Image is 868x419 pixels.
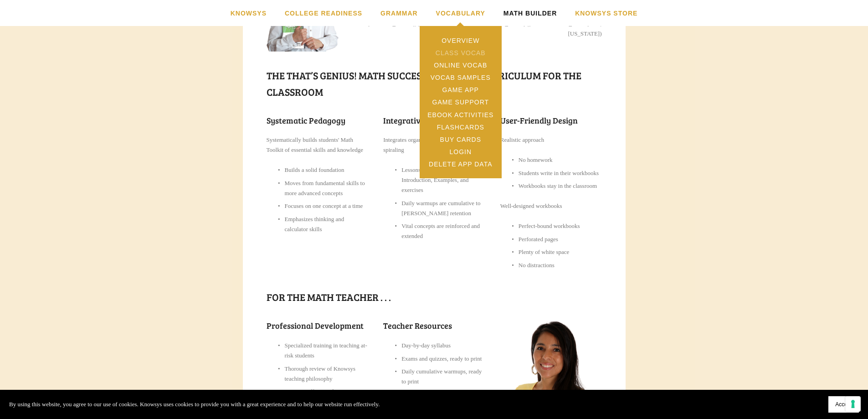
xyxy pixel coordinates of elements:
[519,247,602,257] p: Plenty of white space
[828,396,859,413] button: Accept
[519,221,602,231] p: Perfect-bound workbooks
[420,109,502,121] a: eBook Activities
[420,133,502,145] a: Buy Cards
[500,135,602,145] p: Realistic approach
[519,155,602,165] p: No homework
[401,354,485,364] p: Exams and quizzes, ready to print
[267,115,368,125] h2: Systematic Pedagogy
[519,234,602,244] p: Perforated pages
[519,181,602,191] p: Workbooks stay in the classroom
[267,321,368,331] h2: Professional Development
[267,67,602,100] h1: The That’s Genius! Math Success Program: Curriculum for the Classroom
[401,165,485,195] p: Lessons are divided into Introduction, Examples, and exercises
[420,84,502,96] a: Game App
[401,198,485,218] p: Daily warmups are cumulative to [PERSON_NAME] retention
[285,364,368,384] p: Thorough review of Knowsys teaching philosophy
[420,71,502,83] a: Vocab Samples
[267,289,602,305] h1: For the math teacher . . .
[285,165,368,175] p: Builds a solid foundation
[354,19,602,39] figcaption: — [PERSON_NAME], [PERSON_NAME][GEOGRAPHIC_DATA] ([GEOGRAPHIC_DATA] ISD, [US_STATE])
[401,367,485,387] p: Daily cumulative warmups, ready to print
[420,158,502,171] a: Delete App Data
[420,96,502,109] a: Game Support
[285,341,368,361] p: Specialized training in teaching at-risk students
[383,321,485,331] h2: Teacher Resources
[420,146,502,158] a: Login
[267,135,368,155] p: Systematically builds students' Math Toolkit of essential skills and knowledge
[383,115,485,125] h2: Integrative Approach
[401,341,485,351] p: Day-by-day syllabus
[420,121,502,133] a: Flashcards
[285,214,368,234] p: Emphasizes thinking and calculator skills
[500,115,602,125] h2: User-Friendly Design
[420,59,502,71] a: Online Vocab
[383,135,485,155] p: Integrates organization, scaffolding, and spiraling
[420,47,502,59] a: Class Vocab
[835,401,852,408] span: Accept
[401,221,485,241] p: Vital concepts are reinforced and extended
[845,396,861,412] button: Your consent preferences for tracking technologies
[285,387,368,407] p: Focus on effective classroom management
[420,34,502,47] a: Overview
[9,399,380,409] p: By using this website, you agree to our use of cookies. Knowsys uses cookies to provide you with ...
[519,260,602,270] p: No distractions
[285,178,368,198] p: Moves from fundamental skills to more advanced concepts
[519,168,602,178] p: Students write in their workbooks
[285,201,368,211] p: Focuses on one concept at a time
[500,201,602,211] p: Well-designed workbooks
